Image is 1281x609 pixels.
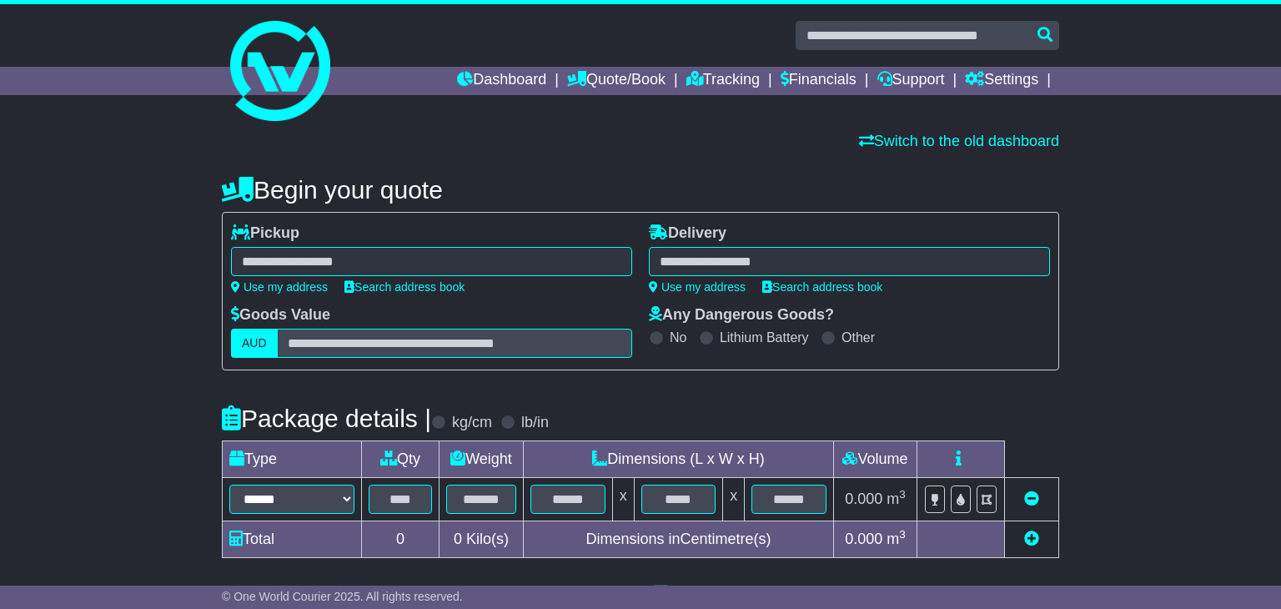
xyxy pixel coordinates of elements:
[859,133,1059,149] a: Switch to the old dashboard
[222,405,431,432] h4: Package details |
[845,491,882,507] span: 0.000
[899,528,906,541] sup: 3
[649,280,746,294] a: Use my address
[833,441,917,478] td: Volume
[845,531,882,547] span: 0.000
[362,441,440,478] td: Qty
[223,521,362,558] td: Total
[440,441,524,478] td: Weight
[877,67,945,95] a: Support
[841,330,875,345] label: Other
[452,414,492,432] label: kg/cm
[521,414,549,432] label: lb/in
[670,330,686,345] label: No
[457,67,546,95] a: Dashboard
[723,478,745,521] td: x
[223,441,362,478] td: Type
[762,280,882,294] a: Search address book
[720,330,809,345] label: Lithium Battery
[523,441,833,478] td: Dimensions (L x W x H)
[686,67,760,95] a: Tracking
[649,306,834,325] label: Any Dangerous Goods?
[231,329,278,358] label: AUD
[899,488,906,501] sup: 3
[887,491,906,507] span: m
[222,176,1059,204] h4: Begin your quote
[454,531,462,547] span: 0
[781,67,857,95] a: Financials
[231,224,299,243] label: Pickup
[1024,491,1039,507] a: Remove this item
[965,67,1038,95] a: Settings
[231,280,328,294] a: Use my address
[649,224,726,243] label: Delivery
[523,521,833,558] td: Dimensions in Centimetre(s)
[887,531,906,547] span: m
[344,280,465,294] a: Search address book
[231,306,330,325] label: Goods Value
[567,67,666,95] a: Quote/Book
[1024,531,1039,547] a: Add new item
[612,478,634,521] td: x
[362,521,440,558] td: 0
[440,521,524,558] td: Kilo(s)
[222,590,463,603] span: © One World Courier 2025. All rights reserved.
